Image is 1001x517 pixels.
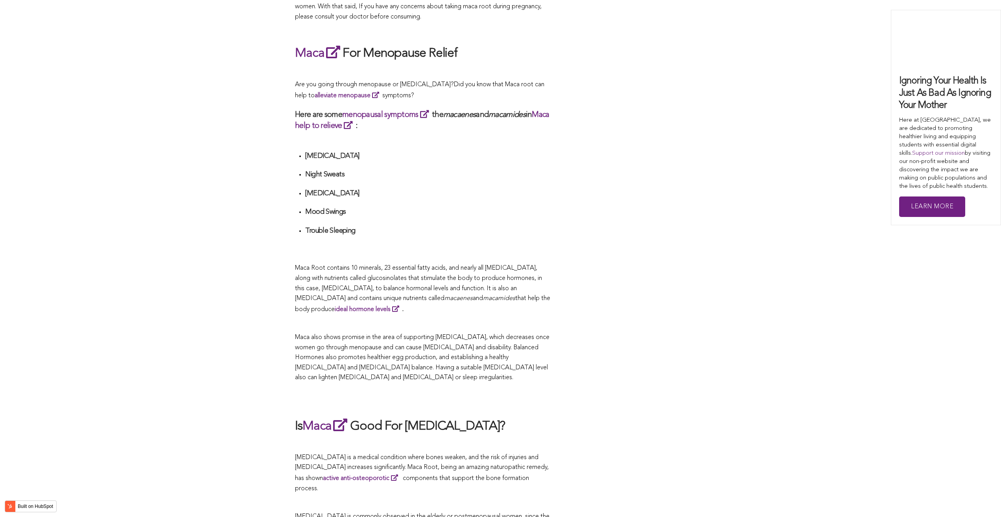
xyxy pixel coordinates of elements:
a: ideal hormone levels [335,306,402,313]
a: Maca [302,420,350,433]
span: Maca also shows promise in the area of supporting [MEDICAL_DATA], which decreases once women go t... [295,334,549,381]
h4: [MEDICAL_DATA] [305,152,551,161]
h3: Here are some the and in : [295,109,551,131]
strong: . [335,306,404,313]
span: and [473,295,483,302]
a: Learn More [899,196,965,217]
h4: Trouble Sleeping [305,226,551,235]
span: that help the body produce [295,295,550,313]
span: Are you going through menopause or [MEDICAL_DATA]? [295,82,454,88]
span: Maca Root contains 10 minerals, 23 essential fatty acids, and nearly all [MEDICAL_DATA], along wi... [295,265,542,302]
em: macamides [489,111,526,119]
a: Maca help to relieve [295,111,549,130]
a: Maca [295,47,343,60]
a: menopausal symptoms [342,111,432,119]
h4: [MEDICAL_DATA] [305,189,551,198]
h4: Mood Swings [305,208,551,217]
span: macaenes [444,295,473,302]
a: active anti-osteoporotic [323,475,401,482]
h2: Is Good For [MEDICAL_DATA]? [295,417,551,435]
span: [MEDICAL_DATA] is a medical condition where bones weaken, and the risk of injuries and [MEDICAL_D... [295,454,549,492]
h2: For Menopause Relief [295,44,551,62]
button: Built on HubSpot [5,500,57,512]
h4: Night Sweats [305,170,551,179]
label: Built on HubSpot [15,501,56,511]
img: HubSpot sprocket logo [5,502,15,511]
em: macaenes [443,111,476,119]
span: macamides [483,295,515,302]
a: alleviate menopause [315,93,382,99]
iframe: Chat Widget [962,479,1001,517]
